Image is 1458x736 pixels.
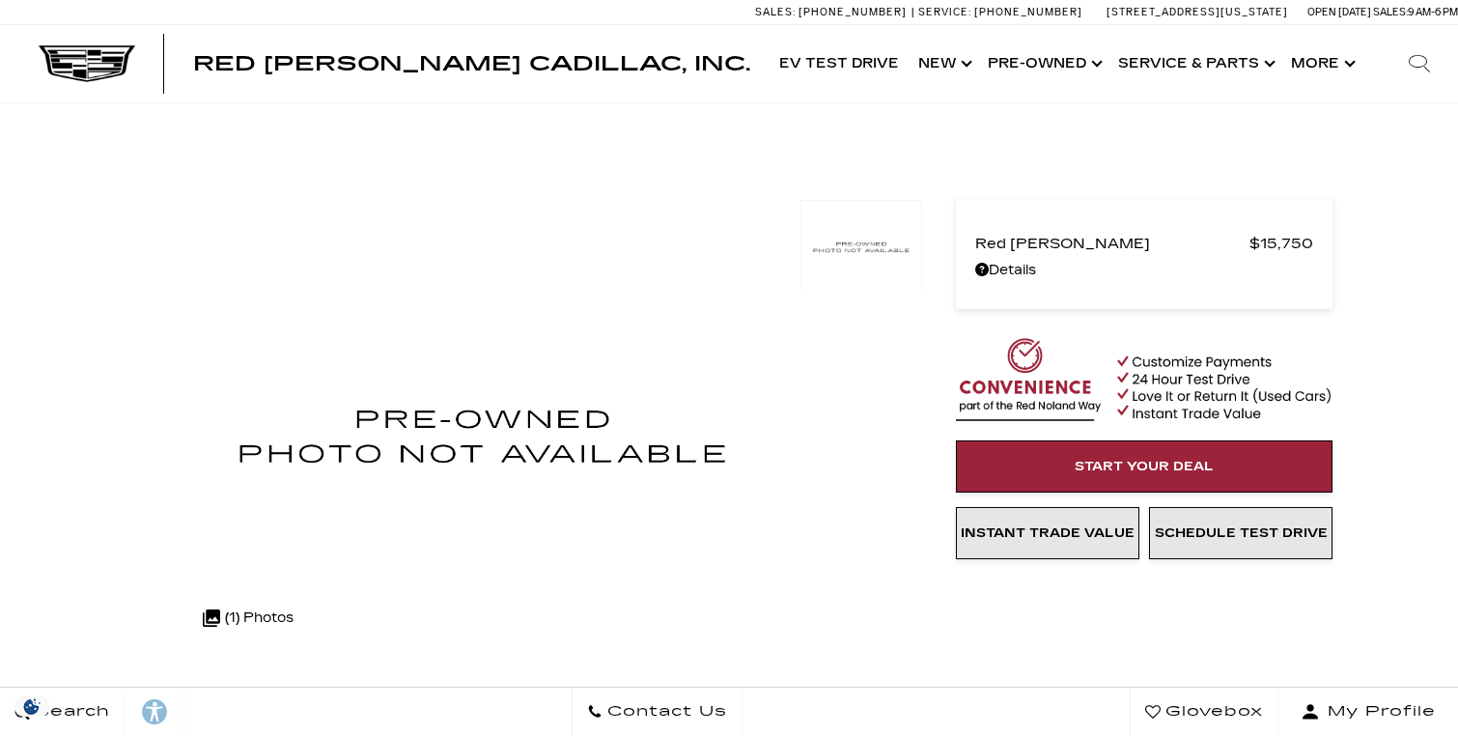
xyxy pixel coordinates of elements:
[956,507,1139,559] a: Instant Trade Value
[975,230,1249,257] span: Red [PERSON_NAME]
[572,688,743,736] a: Contact Us
[1075,459,1214,474] span: Start Your Deal
[1161,698,1263,725] span: Glovebox
[974,6,1082,18] span: [PHONE_NUMBER]
[755,6,796,18] span: Sales:
[975,230,1313,257] a: Red [PERSON_NAME] $15,750
[193,595,303,641] div: (1) Photos
[179,200,786,668] img: Used 2011 Crystal Red Tintcoat Exterior Color Cadillac Platinum Collection image 1
[770,25,909,102] a: EV Test Drive
[30,698,110,725] span: Search
[1130,688,1278,736] a: Glovebox
[1249,230,1313,257] span: $15,750
[193,52,750,75] span: Red [PERSON_NAME] Cadillac, Inc.
[10,696,54,717] section: Click to Open Cookie Consent Modal
[978,25,1108,102] a: Pre-Owned
[1408,6,1458,18] span: 9 AM-6 PM
[911,7,1087,17] a: Service: [PHONE_NUMBER]
[1373,6,1408,18] span: Sales:
[909,25,978,102] a: New
[39,45,135,82] img: Cadillac Dark Logo with Cadillac White Text
[956,440,1332,493] a: Start Your Deal
[800,200,922,294] img: Used 2011 Crystal Red Tintcoat Exterior Color Cadillac Platinum Collection image 1
[1281,25,1361,102] button: More
[1108,25,1281,102] a: Service & Parts
[961,525,1135,541] span: Instant Trade Value
[1107,6,1288,18] a: [STREET_ADDRESS][US_STATE]
[10,696,54,717] img: Opt-Out Icon
[1278,688,1458,736] button: Open user profile menu
[799,6,907,18] span: [PHONE_NUMBER]
[603,698,727,725] span: Contact Us
[918,6,971,18] span: Service:
[1320,698,1436,725] span: My Profile
[1155,525,1328,541] span: Schedule Test Drive
[193,54,750,73] a: Red [PERSON_NAME] Cadillac, Inc.
[755,7,911,17] a: Sales: [PHONE_NUMBER]
[1149,507,1332,559] a: Schedule Test Drive
[975,257,1313,284] a: Details
[1307,6,1371,18] span: Open [DATE]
